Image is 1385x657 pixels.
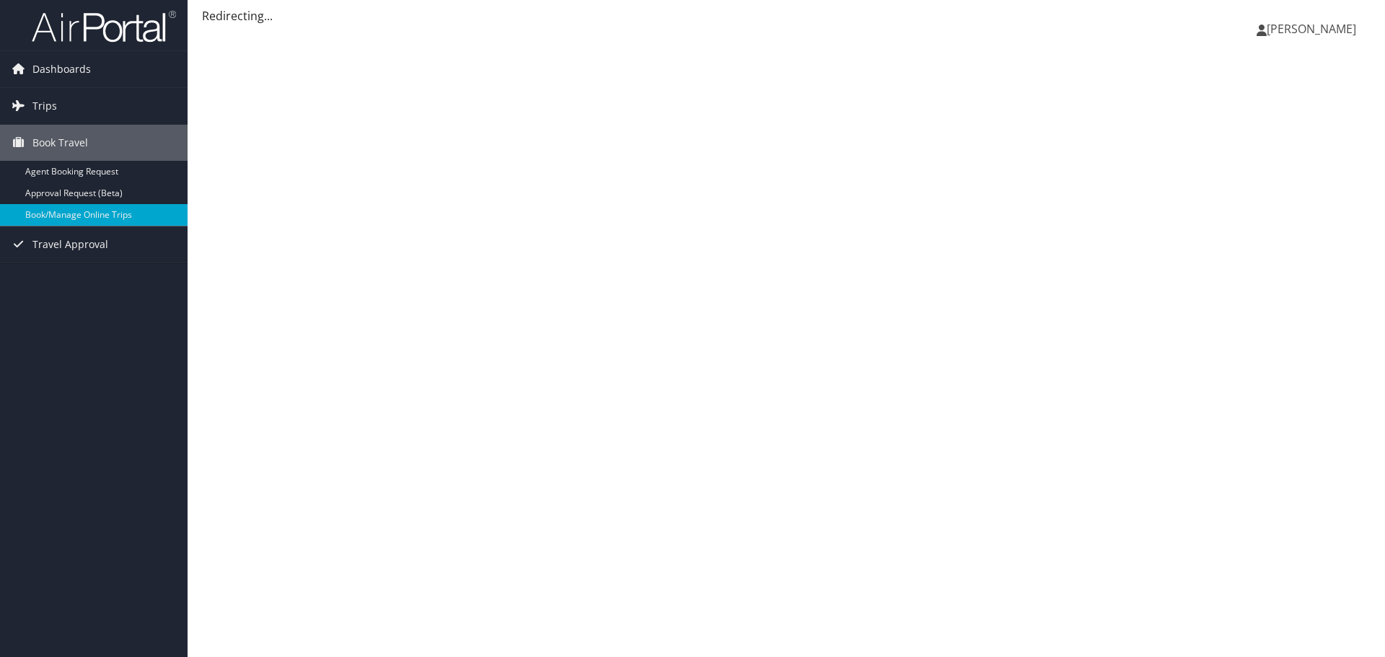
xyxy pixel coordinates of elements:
[32,125,88,161] span: Book Travel
[32,9,176,43] img: airportal-logo.png
[32,51,91,87] span: Dashboards
[32,88,57,124] span: Trips
[1267,21,1356,37] span: [PERSON_NAME]
[1257,7,1371,50] a: [PERSON_NAME]
[32,226,108,263] span: Travel Approval
[202,7,1371,25] div: Redirecting...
